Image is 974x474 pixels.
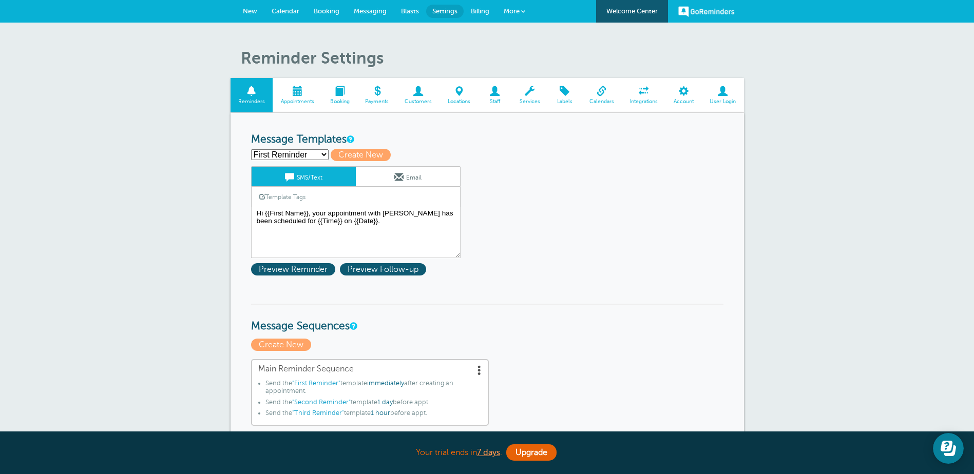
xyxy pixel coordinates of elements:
a: Email [356,167,460,186]
span: Create New [251,339,311,351]
span: User Login [707,98,739,105]
span: Calendars [586,98,617,105]
a: This is the wording for your reminder and follow-up messages. You can create multiple templates i... [347,136,353,143]
span: Create New [331,149,391,161]
a: Labels [548,78,581,112]
span: Messaging [354,7,387,15]
li: Send the template before appt. [265,409,482,421]
span: Appointments [278,98,317,105]
a: Integrations [622,78,666,112]
a: Main Reminder Sequence Send the"First Reminder"templateimmediatelyafter creating an appointment.S... [251,359,489,426]
span: "Third Reminder" [292,409,344,417]
li: Send the template before appt. [265,399,482,410]
a: Upgrade [506,444,557,461]
a: Staff [478,78,511,112]
span: Preview Reminder [251,263,335,275]
span: Calendar [272,7,299,15]
span: Services [517,98,543,105]
span: Integrations [627,98,661,105]
a: Template Tags [252,187,313,207]
span: "First Reminder" [292,380,340,387]
span: Staff [483,98,506,105]
a: User Login [702,78,744,112]
h3: Message Templates [251,133,723,146]
iframe: Resource center [933,433,964,464]
span: Booking [314,7,339,15]
a: 7 days [477,448,500,457]
span: immediately [367,380,404,387]
h3: Message Sequences [251,304,723,333]
span: Preview Follow-up [340,263,426,275]
span: Labels [553,98,576,105]
a: Account [666,78,702,112]
span: Settings [432,7,457,15]
a: Preview Follow-up [340,265,429,274]
span: New [243,7,257,15]
span: Billing [471,7,489,15]
h1: Reminder Settings [241,48,744,68]
a: Customers [397,78,440,112]
a: Create New [331,150,395,160]
a: Create New [251,340,314,349]
a: Booking [322,78,357,112]
span: Booking [327,98,352,105]
span: 1 day [377,399,393,406]
span: Blasts [401,7,419,15]
span: Customers [402,98,435,105]
a: Services [511,78,548,112]
span: 1 hour [371,409,390,417]
span: Locations [445,98,473,105]
span: More [504,7,520,15]
a: Appointments [273,78,322,112]
span: Main Reminder Sequence [258,364,482,374]
textarea: Hi {{First Name}}, your appointment with [PERSON_NAME] has been scheduled for {{Time}} on {{Date}}. [251,207,461,258]
span: Reminders [236,98,268,105]
a: Payments [357,78,397,112]
a: Message Sequences allow you to setup multiple reminder schedules that can use different Message T... [350,323,356,329]
a: SMS/Text [252,167,356,186]
span: Account [671,98,697,105]
span: "Second Reminder" [292,399,351,406]
span: Payments [362,98,392,105]
a: Calendars [581,78,622,112]
li: Send the template after creating an appointment. [265,380,482,399]
a: Settings [426,5,464,18]
a: Locations [440,78,479,112]
a: Preview Reminder [251,265,340,274]
div: Your trial ends in . [231,442,744,464]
